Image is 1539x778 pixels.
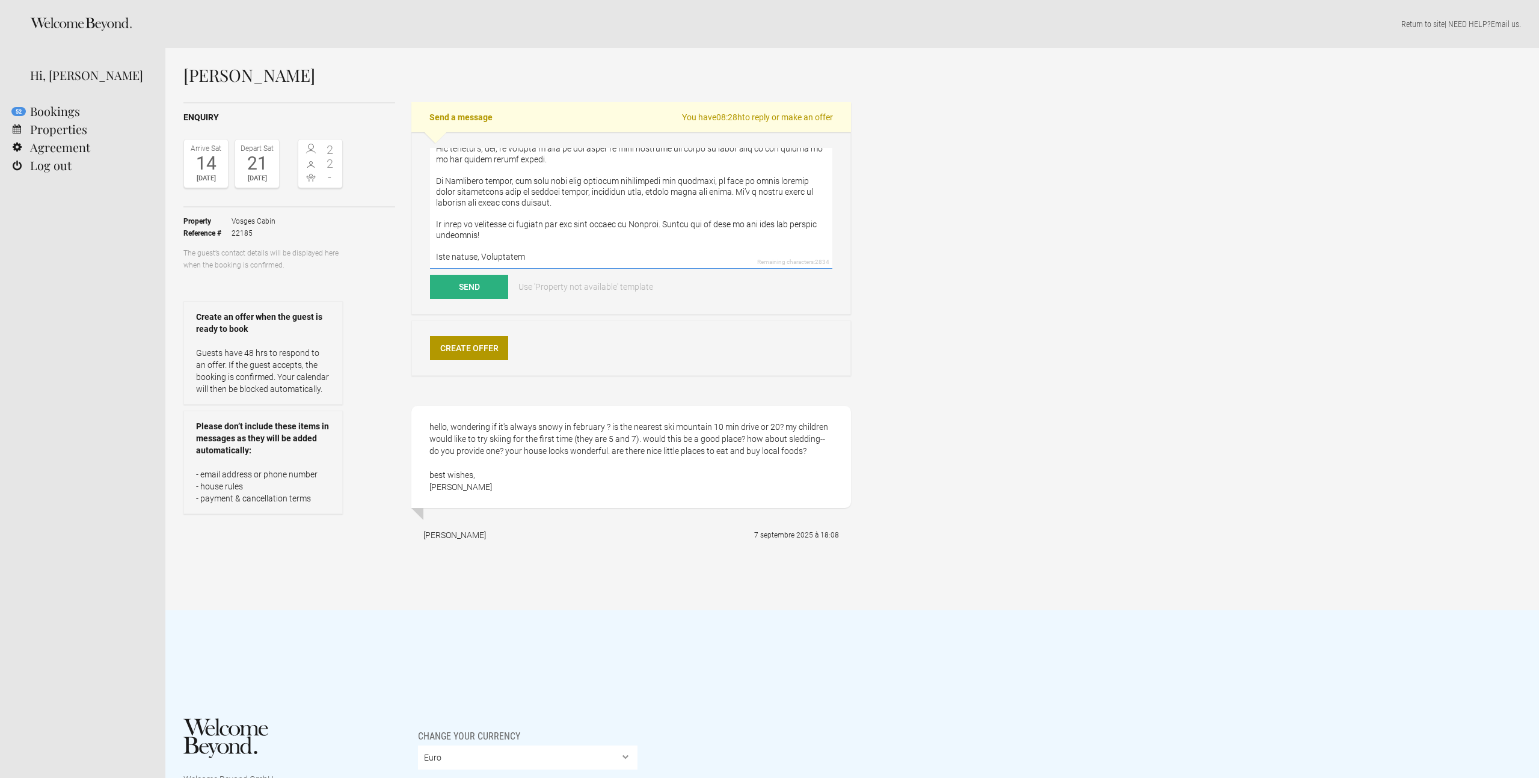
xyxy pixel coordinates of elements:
span: Change your currency [418,718,520,743]
div: Hi, [PERSON_NAME] [30,66,147,84]
div: Depart Sat [238,142,276,155]
h2: Enquiry [183,111,395,124]
div: [PERSON_NAME] [423,529,486,541]
strong: Please don’t include these items in messages as they will be added automatically: [196,420,330,456]
div: 14 [187,155,225,173]
p: The guest’s contact details will be displayed here when the booking is confirmed. [183,247,343,271]
a: Return to site [1401,19,1445,29]
h1: [PERSON_NAME] [183,66,851,84]
span: 2 [321,144,340,156]
flynt-date-display: 7 septembre 2025 à 18:08 [754,531,839,539]
img: Welcome Beyond [183,718,268,758]
a: Use 'Property not available' template [510,275,662,299]
flynt-countdown: 08:28h [716,112,742,122]
span: You have to reply or make an offer [682,111,833,123]
span: Vosges Cabin [232,215,275,227]
div: 21 [238,155,276,173]
span: 22185 [232,227,275,239]
p: | NEED HELP? . [183,18,1521,30]
p: - email address or phone number - house rules - payment & cancellation terms [196,468,330,504]
h2: Send a message [411,102,851,132]
strong: Property [183,215,232,227]
div: Arrive Sat [187,142,225,155]
div: [DATE] [187,173,225,185]
strong: Reference # [183,227,232,239]
span: - [321,171,340,183]
a: Email us [1491,19,1519,29]
button: Send [430,275,508,299]
select: Change your currency [418,746,638,770]
span: 2 [321,158,340,170]
p: Guests have 48 hrs to respond to an offer. If the guest accepts, the booking is confirmed. Your c... [196,347,330,395]
div: [DATE] [238,173,276,185]
div: hello, wondering if it's always snowy in february ? is the nearest ski mountain 10 min drive or 2... [411,406,851,508]
a: Create Offer [430,336,508,360]
strong: Create an offer when the guest is ready to book [196,311,330,335]
flynt-notification-badge: 52 [11,107,26,116]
